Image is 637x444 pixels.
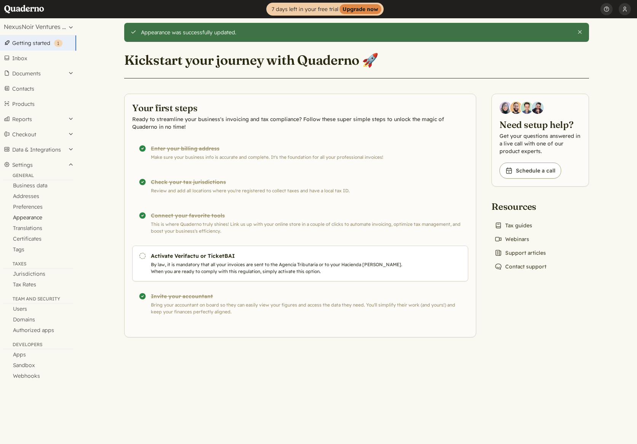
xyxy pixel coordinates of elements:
[132,246,468,281] a: Activate Verifactu or TicketBAI By law, it is mandatory that all your invoices are sent to the Ag...
[491,234,532,244] a: Webinars
[491,261,549,272] a: Contact support
[499,118,581,131] h2: Need setup help?
[491,200,549,212] h2: Resources
[132,115,468,131] p: Ready to streamline your business's invoicing and tax compliance? Follow these super simple steps...
[3,172,73,180] div: General
[141,29,571,36] div: Appearance was successfully updated.
[132,102,468,114] h2: Your first steps
[266,3,384,16] a: 7 days left in your free trialUpgrade now
[57,40,59,46] span: 1
[3,296,73,303] div: Team and security
[491,220,535,231] a: Tax guides
[499,132,581,155] p: Get your questions answered in a live call with one of our product experts.
[531,102,544,114] img: Javier Rubio, DevRel at Quaderno
[577,29,583,35] button: Close this alert
[510,102,522,114] img: Jairo Fumero, Account Executive at Quaderno
[151,252,411,260] h3: Activate Verifactu or TicketBAI
[491,248,549,258] a: Support articles
[499,102,512,114] img: Diana Carrasco, Account Executive at Quaderno
[3,342,73,349] div: Developers
[124,52,378,69] h1: Kickstart your journey with Quaderno 🚀
[499,163,561,179] a: Schedule a call
[151,261,411,275] p: By law, it is mandatory that all your invoices are sent to the Agencia Tributaria or to your Haci...
[3,261,73,268] div: Taxes
[339,4,381,14] strong: Upgrade now
[521,102,533,114] img: Ivo Oltmans, Business Developer at Quaderno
